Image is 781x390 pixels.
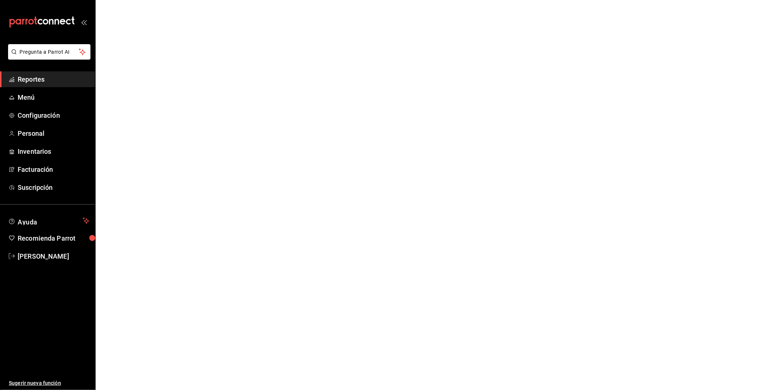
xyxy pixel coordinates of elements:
span: Inventarios [18,146,89,156]
span: Sugerir nueva función [9,379,89,387]
a: Pregunta a Parrot AI [5,53,90,61]
span: Personal [18,128,89,138]
span: [PERSON_NAME] [18,251,89,261]
span: Configuración [18,110,89,120]
span: Recomienda Parrot [18,233,89,243]
span: Pregunta a Parrot AI [20,48,79,56]
span: Menú [18,92,89,102]
span: Suscripción [18,182,89,192]
button: Pregunta a Parrot AI [8,44,90,60]
span: Reportes [18,74,89,84]
span: Facturación [18,164,89,174]
button: open_drawer_menu [81,19,87,25]
span: Ayuda [18,216,80,225]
